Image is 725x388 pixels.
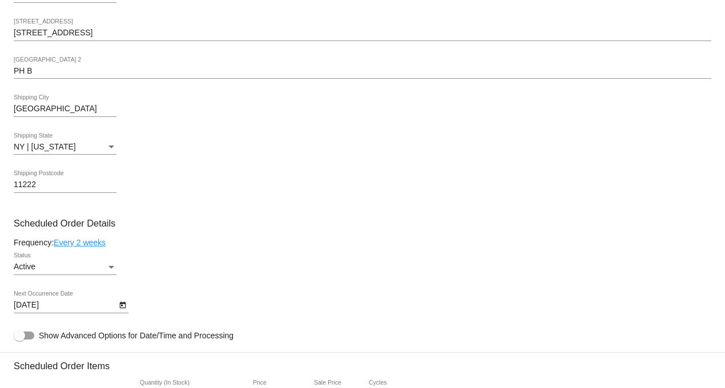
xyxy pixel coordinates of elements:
[14,29,711,38] input: Shipping Street 1
[14,262,35,271] span: Active
[14,142,76,151] span: NY | [US_STATE]
[54,238,106,247] a: Every 2 weeks
[14,180,116,189] input: Shipping Postcode
[116,298,128,310] button: Open calendar
[14,301,116,310] input: Next Occurrence Date
[14,143,116,152] mat-select: Shipping State
[14,218,711,229] h3: Scheduled Order Details
[14,238,711,247] div: Frequency:
[39,330,233,341] span: Show Advanced Options for Date/Time and Processing
[14,262,116,272] mat-select: Status
[14,67,711,76] input: Shipping Street 2
[14,104,116,114] input: Shipping City
[14,352,711,371] h3: Scheduled Order Items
